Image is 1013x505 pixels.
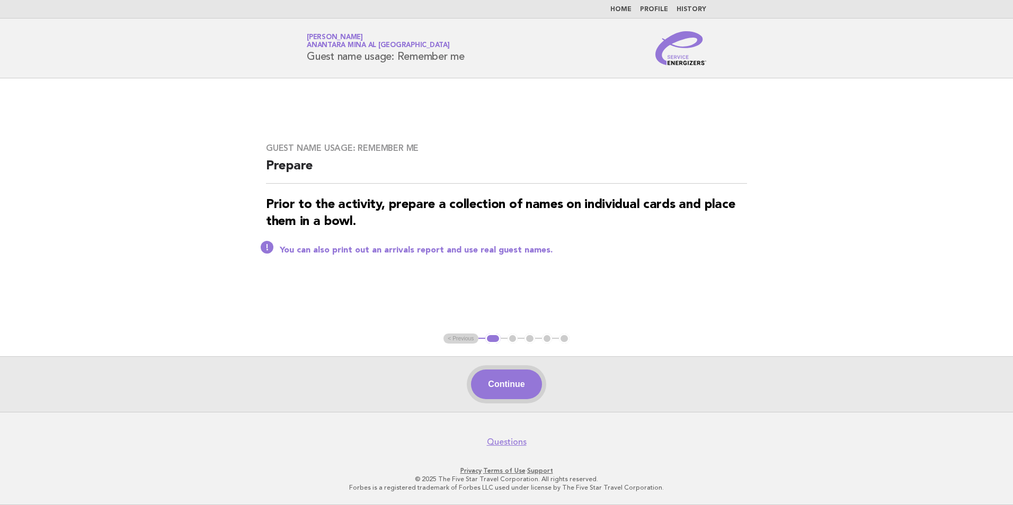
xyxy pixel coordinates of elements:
strong: Prior to the activity, prepare a collection of names on individual cards and place them in a bowl. [266,199,735,228]
a: Profile [640,6,668,13]
p: · · [182,466,831,475]
span: Anantara Mina al [GEOGRAPHIC_DATA] [307,42,450,49]
a: Support [527,467,553,474]
p: Forbes is a registered trademark of Forbes LLC used under license by The Five Star Travel Corpora... [182,483,831,492]
a: Terms of Use [483,467,526,474]
a: History [677,6,706,13]
h3: Guest name usage: Remember me [266,143,747,154]
button: 1 [485,333,501,344]
a: [PERSON_NAME]Anantara Mina al [GEOGRAPHIC_DATA] [307,34,450,49]
p: © 2025 The Five Star Travel Corporation. All rights reserved. [182,475,831,483]
img: Service Energizers [655,31,706,65]
a: Questions [487,437,527,447]
p: You can also print out an arrivals report and use real guest names. [280,245,747,256]
h2: Prepare [266,158,747,184]
a: Privacy [460,467,482,474]
button: Continue [471,369,541,399]
h1: Guest name usage: Remember me [307,34,465,62]
a: Home [610,6,632,13]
